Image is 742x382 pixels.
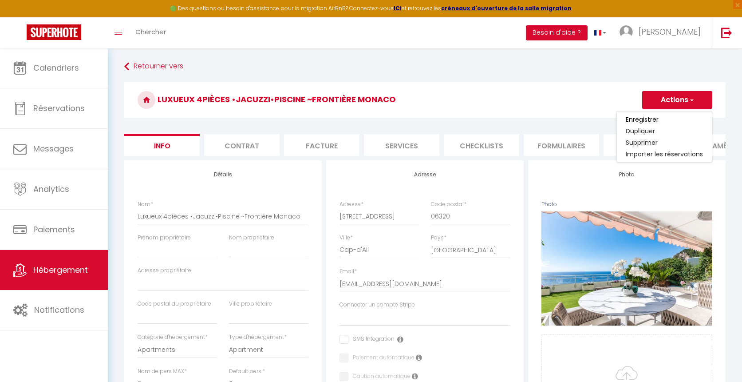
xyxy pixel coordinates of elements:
span: [PERSON_NAME] [639,26,701,37]
button: Ouvrir le widget de chat LiveChat [7,4,34,30]
a: Retourner vers [124,59,726,75]
iframe: Chat [704,342,735,375]
button: Besoin d'aide ? [526,25,588,40]
label: Prénom propriétaire [138,234,191,242]
img: ... [620,25,633,39]
label: Adresse propriétaire [138,267,191,275]
label: Nom de pers MAX [138,367,187,376]
a: Chercher [129,17,173,48]
button: Actions [642,91,712,109]
a: ICI [394,4,402,12]
span: Réservations [33,103,85,114]
li: Plateformes [604,134,679,156]
span: Hébergement [33,264,88,275]
label: Caution automatique [348,372,410,382]
label: Code postal du propriétaire [138,300,211,308]
span: Paiements [33,224,75,235]
li: Info [124,134,200,156]
label: Code postal [431,200,466,209]
label: Email [339,267,357,276]
label: Paiement automatique [348,354,414,363]
li: Contrat [204,134,280,156]
img: logout [721,27,732,38]
label: Photo [541,200,557,209]
input: Enregistrer [626,115,659,124]
span: Calendriers [33,62,79,73]
li: Formulaires [524,134,599,156]
label: Adresse [339,200,363,209]
h4: Détails [138,171,308,178]
span: Notifications [34,304,84,315]
label: Default pers. [229,367,265,376]
label: Connecter un compte Stripe [339,301,415,309]
label: Nom propriétaire [229,234,274,242]
li: Checklists [444,134,519,156]
a: Importer les réservations [617,148,712,160]
li: Services [364,134,439,156]
label: Catégorie d'hébergement [138,333,208,342]
h4: Adresse [339,171,510,178]
li: Facture [284,134,359,156]
label: Pays [431,234,446,242]
a: ... [PERSON_NAME] [613,17,712,48]
label: Ville [339,234,353,242]
h3: Luxueux 4pièces •Jacuzzi•Piscine ~Frontière Monaco [124,82,726,118]
span: Chercher [135,27,166,36]
span: Analytics [33,183,69,195]
a: créneaux d'ouverture de la salle migration [441,4,572,12]
h4: Photo [541,171,712,178]
img: Super Booking [27,24,81,40]
label: Nom [138,200,153,209]
a: Supprimer [617,137,712,148]
a: Dupliquer [617,125,712,137]
label: Type d'hébergement [229,333,287,342]
span: Messages [33,143,74,154]
label: Ville propriétaire [229,300,272,308]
